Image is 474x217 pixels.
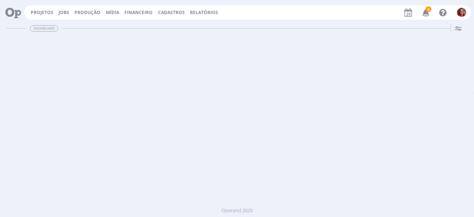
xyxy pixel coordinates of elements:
[122,10,155,16] button: Financeiro
[31,9,53,16] a: Projetos
[59,9,69,16] a: Jobs
[30,25,58,32] span: Dashboard
[72,10,103,16] button: Produção
[425,6,431,12] span: 2
[104,10,121,16] button: Mídia
[29,10,56,16] button: Projetos
[188,10,220,16] button: Relatórios
[74,9,100,16] a: Produção
[418,6,433,19] button: 2
[190,9,218,16] a: Relatórios
[457,8,466,17] img: G
[457,6,467,19] button: G
[106,9,119,16] a: Mídia
[156,10,187,16] button: Cadastros
[124,9,153,16] a: Financeiro
[56,10,71,16] button: Jobs
[158,9,185,16] span: Cadastros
